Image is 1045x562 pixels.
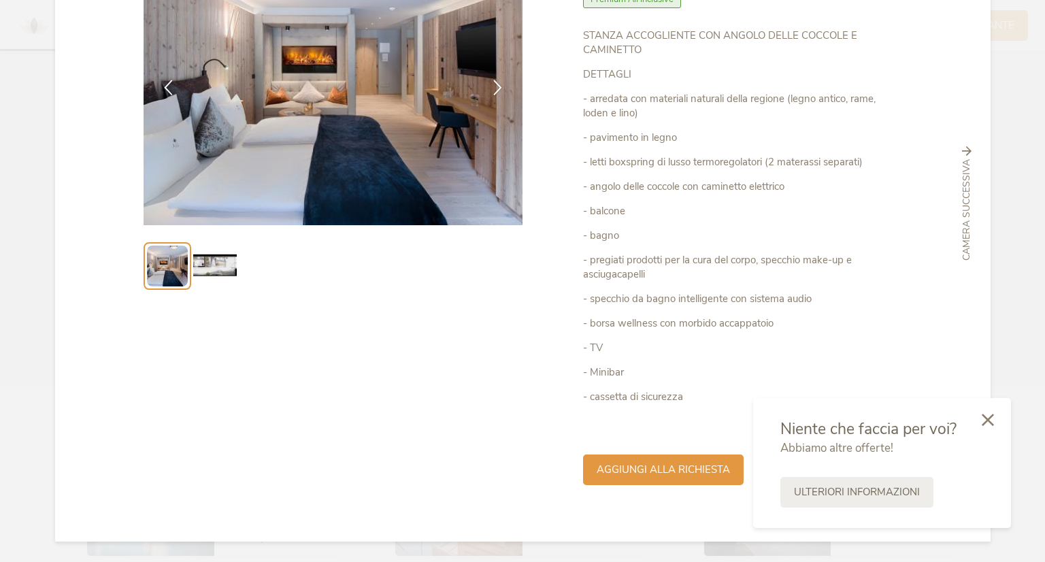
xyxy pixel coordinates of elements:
a: Ulteriori informazioni [780,477,933,508]
p: - bagno [583,229,901,243]
img: Preview [147,246,188,286]
span: Niente che faccia per voi? [780,418,957,440]
p: - pregiati prodotti per la cura del corpo, specchio make-up e asciugacapelli [583,253,901,282]
p: STANZA ACCOGLIENTE CON ANGOLO DELLE COCCOLE E CAMINETTO [583,29,901,57]
span: Ulteriori informazioni [794,485,920,499]
p: - arredata con materiali naturali della regione (legno antico, rame, loden e lino) [583,92,901,120]
p: - letti boxspring di lusso termoregolatori (2 materassi separati) [583,155,901,169]
img: Preview [193,244,237,288]
p: - TV [583,341,901,355]
span: Abbiamo altre offerte! [780,440,893,456]
p: - pavimento in legno [583,131,901,145]
span: Camera successiva [960,159,974,261]
p: - angolo delle coccole con caminetto elettrico [583,180,901,194]
p: - borsa wellness con morbido accappatoio [583,316,901,331]
p: DETTAGLI [583,67,901,82]
p: - balcone [583,204,901,218]
p: - Minibar [583,365,901,380]
p: - specchio da bagno intelligente con sistema audio [583,292,901,306]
